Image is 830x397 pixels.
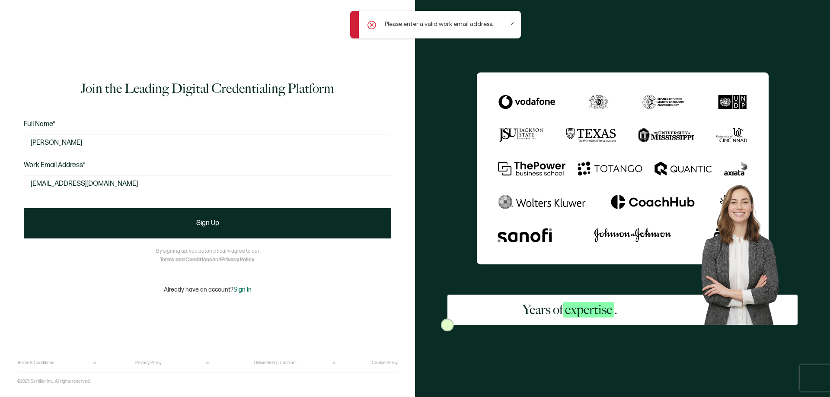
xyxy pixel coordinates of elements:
img: Sertifier Signup - Years of <span class="strong-h">expertise</span>. Hero [693,178,798,325]
span: Full Name* [24,120,55,128]
a: Privacy Policy [221,257,254,263]
a: Online Selling Contract [254,360,297,365]
a: Terms & Conditions [17,360,54,365]
button: Sign Up [24,208,391,238]
h2: Years of . [523,301,617,318]
input: Enter your work email address [24,175,391,192]
img: Sertifier Signup - Years of <span class="strong-h">expertise</span>. [477,72,769,264]
span: Work Email Address* [24,161,86,169]
p: Already have an account? [164,286,252,293]
span: Sign Up [196,220,219,227]
p: By signing up, you automatically agree to our and . [156,247,259,264]
a: Privacy Policy [135,360,162,365]
img: Sertifier Signup [441,318,454,331]
span: expertise [563,302,614,318]
input: Jane Doe [24,134,391,151]
p: Please enter a valid work email address. [385,19,493,29]
p: ©2025 Sertifier Inc.. All rights reserved. [17,379,91,384]
a: Cookie Policy [372,360,398,365]
a: Terms and Conditions [160,257,212,263]
span: Sign In [233,286,252,293]
h1: Join the Leading Digital Credentialing Platform [81,80,334,97]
